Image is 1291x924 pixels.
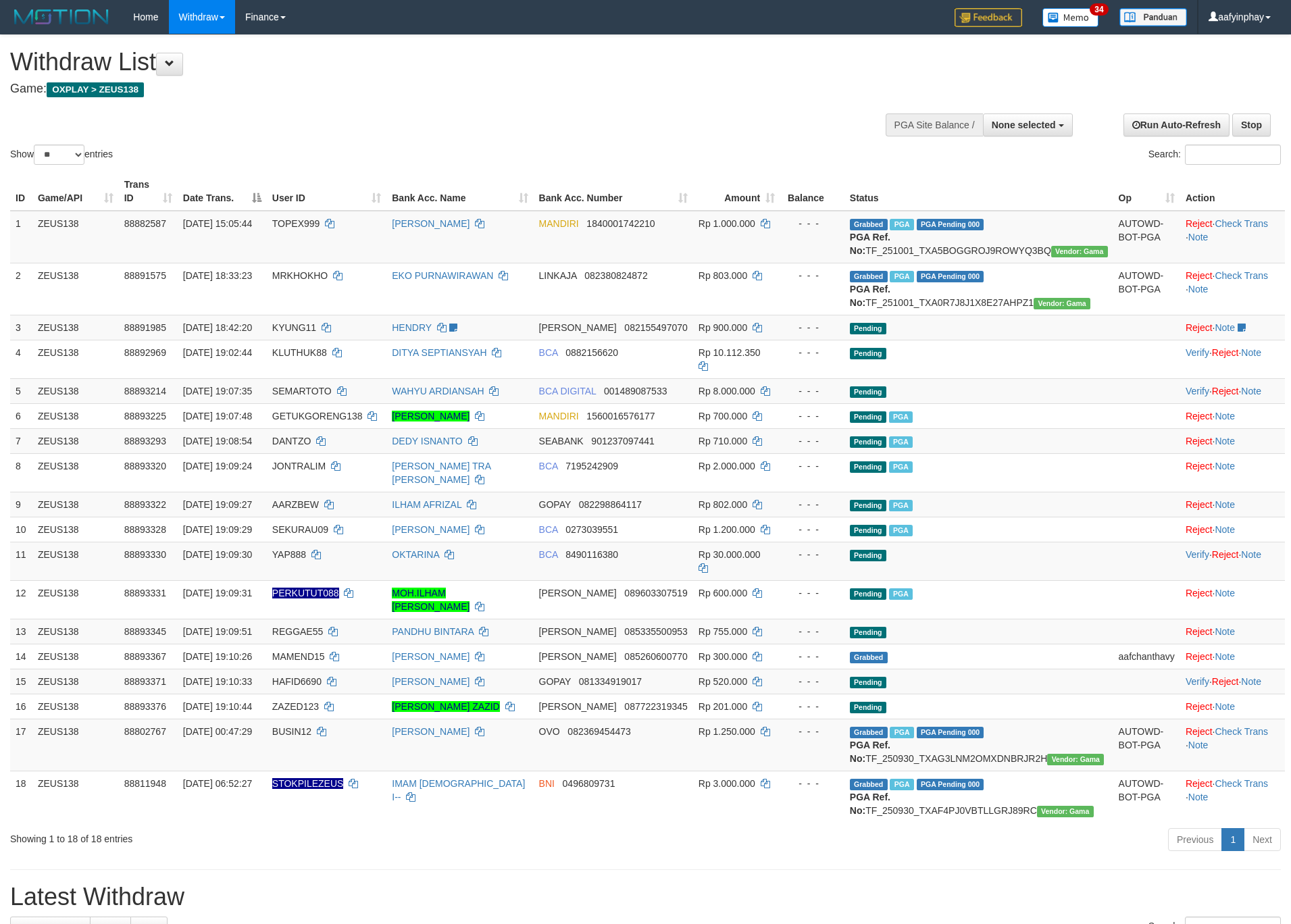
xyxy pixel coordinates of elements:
div: - - - [786,675,839,688]
a: Reject [1212,386,1239,396]
a: Reject [1212,347,1239,358]
a: Verify [1186,386,1209,396]
a: Reject [1186,588,1213,598]
span: Rp 1.000.000 [699,218,755,229]
img: Button%20Memo.svg [1042,8,1099,27]
td: 15 [10,669,32,694]
th: User ID: activate to sort column ascending [267,172,386,211]
span: MRKHOKHO [272,270,328,281]
span: Copy 8490116380 to clipboard [565,549,618,560]
span: Pending [850,386,886,398]
td: 13 [10,619,32,644]
span: [DATE] 19:09:29 [183,524,252,535]
label: Search: [1148,145,1281,165]
span: Pending [850,323,886,334]
span: 88893225 [124,411,166,421]
div: - - - [786,725,839,738]
span: Pending [850,525,886,536]
a: Note [1215,499,1235,510]
td: ZEUS138 [32,211,119,263]
span: 88893320 [124,461,166,471]
a: Check Trans [1215,726,1268,737]
td: · [1180,644,1285,669]
a: [PERSON_NAME] [392,218,470,229]
span: Copy 7195242909 to clipboard [565,461,618,471]
a: Note [1215,524,1235,535]
td: 9 [10,492,32,517]
td: ZEUS138 [32,517,119,542]
h1: Withdraw List [10,49,847,76]
td: · [1180,580,1285,619]
a: [PERSON_NAME] [392,524,470,535]
a: DITYA SEPTIANSYAH [392,347,486,358]
a: Check Trans [1215,270,1268,281]
span: [PERSON_NAME] [539,651,617,662]
span: MANDIRI [539,411,579,421]
a: 1 [1221,828,1244,851]
a: IMAM [DEMOGRAPHIC_DATA] I-- [392,778,525,802]
td: · · [1180,340,1285,378]
th: Date Trans.: activate to sort column descending [178,172,267,211]
span: Marked by aafpengsreynich [889,500,913,511]
span: BCA [539,524,558,535]
img: Feedback.jpg [955,8,1022,27]
span: [DATE] 19:09:27 [183,499,252,510]
td: · [1180,428,1285,453]
span: [PERSON_NAME] [539,322,617,333]
div: - - - [786,586,839,600]
span: Rp 1.200.000 [699,524,755,535]
span: [DATE] 19:02:44 [183,347,252,358]
th: Action [1180,172,1285,211]
span: SEABANK [539,436,584,446]
span: 88882587 [124,218,166,229]
a: [PERSON_NAME] [392,726,470,737]
span: Rp 755.000 [699,626,747,637]
h4: Game: [10,82,847,96]
a: EKO PURNAWIRAWAN [392,270,493,281]
th: Bank Acc. Number: activate to sort column ascending [534,172,693,211]
div: - - - [786,384,839,398]
th: Op: activate to sort column ascending [1113,172,1180,211]
input: Search: [1185,145,1281,165]
span: Copy 001489087533 to clipboard [604,386,667,396]
span: KYUNG11 [272,322,316,333]
td: · [1180,403,1285,428]
td: · · [1180,378,1285,403]
span: 88893322 [124,499,166,510]
span: Marked by aafnoeunsreypich [890,219,913,230]
div: - - - [786,409,839,423]
td: 10 [10,517,32,542]
span: LINKAJA [539,270,577,281]
a: Note [1215,461,1235,471]
a: Next [1244,828,1281,851]
a: Reject [1186,436,1213,446]
a: Reject [1186,461,1213,471]
a: Reject [1186,626,1213,637]
span: 88893330 [124,549,166,560]
div: - - - [786,434,839,448]
span: 88893345 [124,626,166,637]
span: 34 [1090,3,1108,16]
a: Reject [1186,701,1213,712]
td: ZEUS138 [32,403,119,428]
td: 16 [10,694,32,719]
span: [PERSON_NAME] [539,626,617,637]
span: REGGAE55 [272,626,323,637]
span: Copy 087722319345 to clipboard [624,701,687,712]
td: · · [1180,669,1285,694]
span: JONTRALIM [272,461,326,471]
a: Note [1241,347,1261,358]
td: · · [1180,263,1285,315]
span: Copy 0273039551 to clipboard [565,524,618,535]
th: ID [10,172,32,211]
td: AUTOWD-BOT-PGA [1113,719,1180,771]
td: · · [1180,719,1285,771]
td: · [1180,492,1285,517]
a: Reject [1186,322,1213,333]
div: - - - [786,321,839,334]
span: Rp 710.000 [699,436,747,446]
td: · [1180,694,1285,719]
span: OVO [539,726,560,737]
td: ZEUS138 [32,428,119,453]
div: - - - [786,459,839,473]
